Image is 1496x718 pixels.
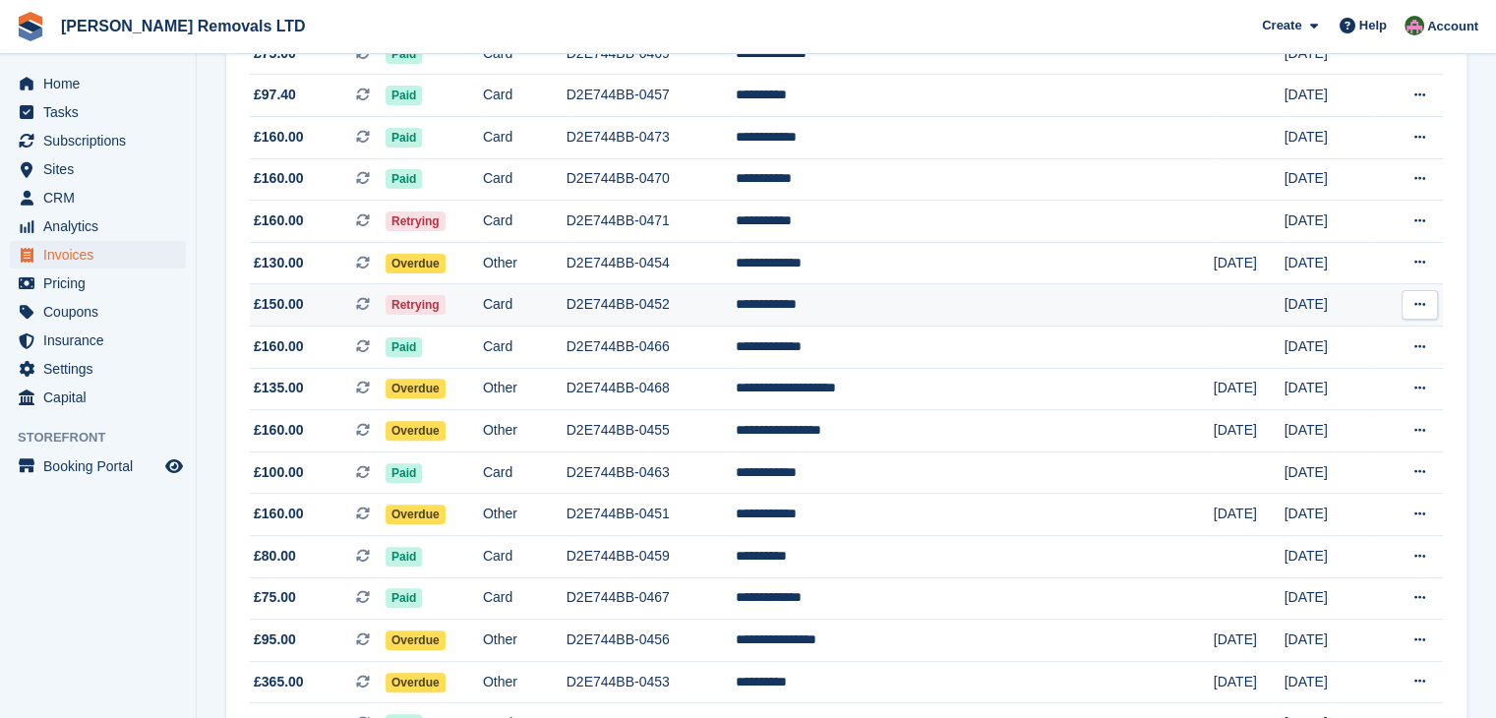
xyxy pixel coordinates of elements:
[43,155,161,183] span: Sites
[386,463,422,483] span: Paid
[567,451,736,494] td: D2E744BB-0463
[1285,284,1376,327] td: [DATE]
[567,284,736,327] td: D2E744BB-0452
[43,384,161,411] span: Capital
[386,295,446,315] span: Retrying
[567,75,736,117] td: D2E744BB-0457
[254,294,304,315] span: £150.00
[386,44,422,64] span: Paid
[1427,17,1478,36] span: Account
[483,327,567,369] td: Card
[254,462,304,483] span: £100.00
[254,168,304,189] span: £160.00
[254,629,296,650] span: £95.00
[386,254,446,273] span: Overdue
[386,421,446,441] span: Overdue
[53,10,314,42] a: [PERSON_NAME] Removals LTD
[1285,117,1376,159] td: [DATE]
[254,420,304,441] span: £160.00
[10,384,186,411] a: menu
[10,127,186,154] a: menu
[10,327,186,354] a: menu
[483,535,567,577] td: Card
[254,336,304,357] span: £160.00
[43,70,161,97] span: Home
[1262,16,1301,35] span: Create
[1285,535,1376,577] td: [DATE]
[43,269,161,297] span: Pricing
[10,452,186,480] a: menu
[1285,158,1376,201] td: [DATE]
[483,201,567,243] td: Card
[254,546,296,567] span: £80.00
[10,184,186,211] a: menu
[10,212,186,240] a: menu
[254,672,304,692] span: £365.00
[1214,242,1285,284] td: [DATE]
[10,98,186,126] a: menu
[483,75,567,117] td: Card
[43,212,161,240] span: Analytics
[386,505,446,524] span: Overdue
[1285,494,1376,536] td: [DATE]
[10,241,186,269] a: menu
[567,368,736,410] td: D2E744BB-0468
[567,620,736,662] td: D2E744BB-0456
[18,428,196,448] span: Storefront
[386,673,446,692] span: Overdue
[254,378,304,398] span: £135.00
[10,155,186,183] a: menu
[483,494,567,536] td: Other
[1214,661,1285,703] td: [DATE]
[1359,16,1387,35] span: Help
[386,547,422,567] span: Paid
[386,337,422,357] span: Paid
[483,158,567,201] td: Card
[1285,451,1376,494] td: [DATE]
[483,117,567,159] td: Card
[386,86,422,105] span: Paid
[162,454,186,478] a: Preview store
[1214,368,1285,410] td: [DATE]
[1285,201,1376,243] td: [DATE]
[567,327,736,369] td: D2E744BB-0466
[483,368,567,410] td: Other
[483,32,567,75] td: Card
[483,242,567,284] td: Other
[483,284,567,327] td: Card
[43,298,161,326] span: Coupons
[483,620,567,662] td: Other
[483,577,567,620] td: Card
[43,241,161,269] span: Invoices
[567,410,736,452] td: D2E744BB-0455
[1214,620,1285,662] td: [DATE]
[1214,410,1285,452] td: [DATE]
[43,98,161,126] span: Tasks
[254,85,296,105] span: £97.40
[16,12,45,41] img: stora-icon-8386f47178a22dfd0bd8f6a31ec36ba5ce8667c1dd55bd0f319d3a0aa187defe.svg
[1285,410,1376,452] td: [DATE]
[386,211,446,231] span: Retrying
[43,452,161,480] span: Booking Portal
[567,158,736,201] td: D2E744BB-0470
[254,43,296,64] span: £75.00
[386,588,422,608] span: Paid
[567,242,736,284] td: D2E744BB-0454
[10,70,186,97] a: menu
[254,253,304,273] span: £130.00
[254,504,304,524] span: £160.00
[10,355,186,383] a: menu
[386,128,422,148] span: Paid
[43,184,161,211] span: CRM
[254,127,304,148] span: £160.00
[483,661,567,703] td: Other
[567,32,736,75] td: D2E744BB-0469
[386,379,446,398] span: Overdue
[1214,494,1285,536] td: [DATE]
[483,451,567,494] td: Card
[10,298,186,326] a: menu
[1285,327,1376,369] td: [DATE]
[254,210,304,231] span: £160.00
[43,127,161,154] span: Subscriptions
[1285,75,1376,117] td: [DATE]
